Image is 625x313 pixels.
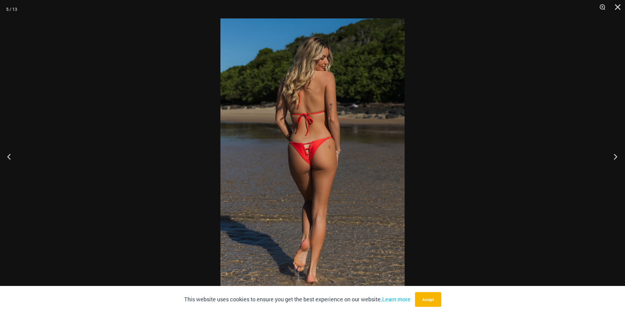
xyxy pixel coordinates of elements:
[415,292,441,307] button: Accept
[220,18,405,295] img: Link Tangello 3070 Tri Top 2031 Cheeky 07
[6,5,17,14] div: 5 / 13
[184,295,410,304] p: This website uses cookies to ensure you get the best experience on our website.
[382,295,410,303] a: Learn more
[602,141,625,172] button: Next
